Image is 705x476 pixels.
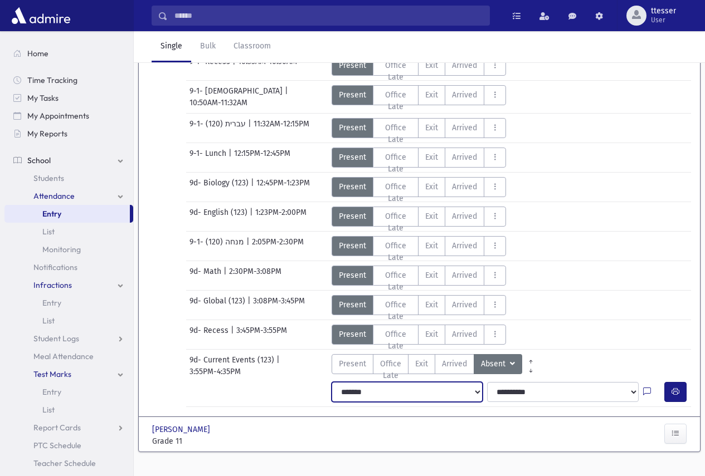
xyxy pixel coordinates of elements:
span: Office Late [380,358,401,381]
a: Monitoring [4,241,133,258]
span: Arrived [452,151,477,163]
span: Attendance [33,191,75,201]
a: All Later [522,363,539,372]
span: | [247,295,253,315]
span: My Reports [27,129,67,139]
span: 9-1- Lunch [189,148,228,168]
div: AttTypes [332,148,507,168]
a: Time Tracking [4,71,133,89]
span: Home [27,48,48,58]
div: AttTypes [332,85,507,105]
a: Teacher Schedule [4,454,133,472]
a: Test Marks [4,365,133,383]
a: List [4,401,133,419]
a: My Reports [4,125,133,143]
span: 3:45PM-3:55PM [236,325,287,345]
span: | [250,207,255,227]
div: AttTypes [332,295,507,315]
span: | [228,148,234,168]
span: Office Late [380,328,412,352]
span: | [276,354,282,366]
a: Report Cards [4,419,133,436]
span: Grade 11 [152,435,232,447]
span: Test Marks [33,369,71,379]
a: Entry [4,205,130,223]
span: Office Late [380,299,412,322]
div: AttTypes [332,325,507,345]
span: Office Late [380,240,412,263]
span: Present [339,210,366,222]
span: | [231,325,236,345]
span: 3:55PM-4:35PM [189,366,241,377]
span: Exit [425,210,438,222]
span: Meal Attendance [33,351,94,361]
a: Attendance [4,187,133,205]
div: AttTypes [332,236,507,256]
a: My Tasks [4,89,133,107]
span: List [42,316,55,326]
span: Arrived [452,328,477,340]
span: My Appointments [27,111,89,121]
span: 9d- Math [189,266,223,286]
a: Entry [4,294,133,312]
span: Arrived [452,299,477,311]
span: Arrived [452,122,477,134]
span: | [232,56,238,76]
span: Students [33,173,64,183]
a: PTC Schedule [4,436,133,454]
span: | [246,236,252,256]
span: 9d- Global (123) [189,295,247,315]
span: 12:45PM-1:23PM [256,177,310,197]
div: AttTypes [332,118,507,138]
span: Exit [425,181,438,193]
span: Present [339,89,366,101]
span: Office Late [380,269,412,293]
span: Office Late [380,60,412,83]
span: ttesser [651,7,676,16]
span: 9-1- [DEMOGRAPHIC_DATA] [189,85,285,97]
input: Search [168,6,489,26]
span: Infractions [33,280,72,290]
span: Arrived [452,181,477,193]
span: Present [339,240,366,252]
a: Classroom [225,31,280,62]
span: 9d- Biology (123) [189,177,251,197]
span: Office Late [380,210,412,234]
span: | [251,177,256,197]
a: School [4,151,133,169]
span: Exit [425,151,438,163]
span: Student Logs [33,333,79,343]
span: List [42,227,55,237]
span: Present [339,358,366,370]
a: Meal Attendance [4,347,133,365]
a: All Prior [522,354,539,363]
span: Exit [425,269,438,281]
span: Arrived [452,89,477,101]
a: List [4,312,133,330]
span: 2:05PM-2:30PM [252,236,304,256]
span: 9-1- מנחה (120) [189,236,246,256]
button: Absent [474,354,522,374]
span: Exit [425,328,438,340]
span: List [42,405,55,415]
a: List [4,223,133,241]
div: AttTypes [332,207,507,227]
span: 10:50AM-11:32AM [189,97,247,109]
span: Arrived [452,210,477,222]
span: Entry [42,387,61,397]
div: AttTypes [332,56,507,76]
span: My Tasks [27,93,59,103]
span: Exit [425,89,438,101]
span: Exit [425,240,438,252]
span: Present [339,269,366,281]
span: Present [339,151,366,163]
span: Present [339,181,366,193]
span: Report Cards [33,423,81,433]
span: 9d- Recess [189,325,231,345]
span: | [248,118,254,138]
span: Entry [42,209,61,219]
a: Notifications [4,258,133,276]
span: 12:15PM-12:45PM [234,148,290,168]
a: Single [152,31,191,62]
img: AdmirePro [9,4,73,27]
